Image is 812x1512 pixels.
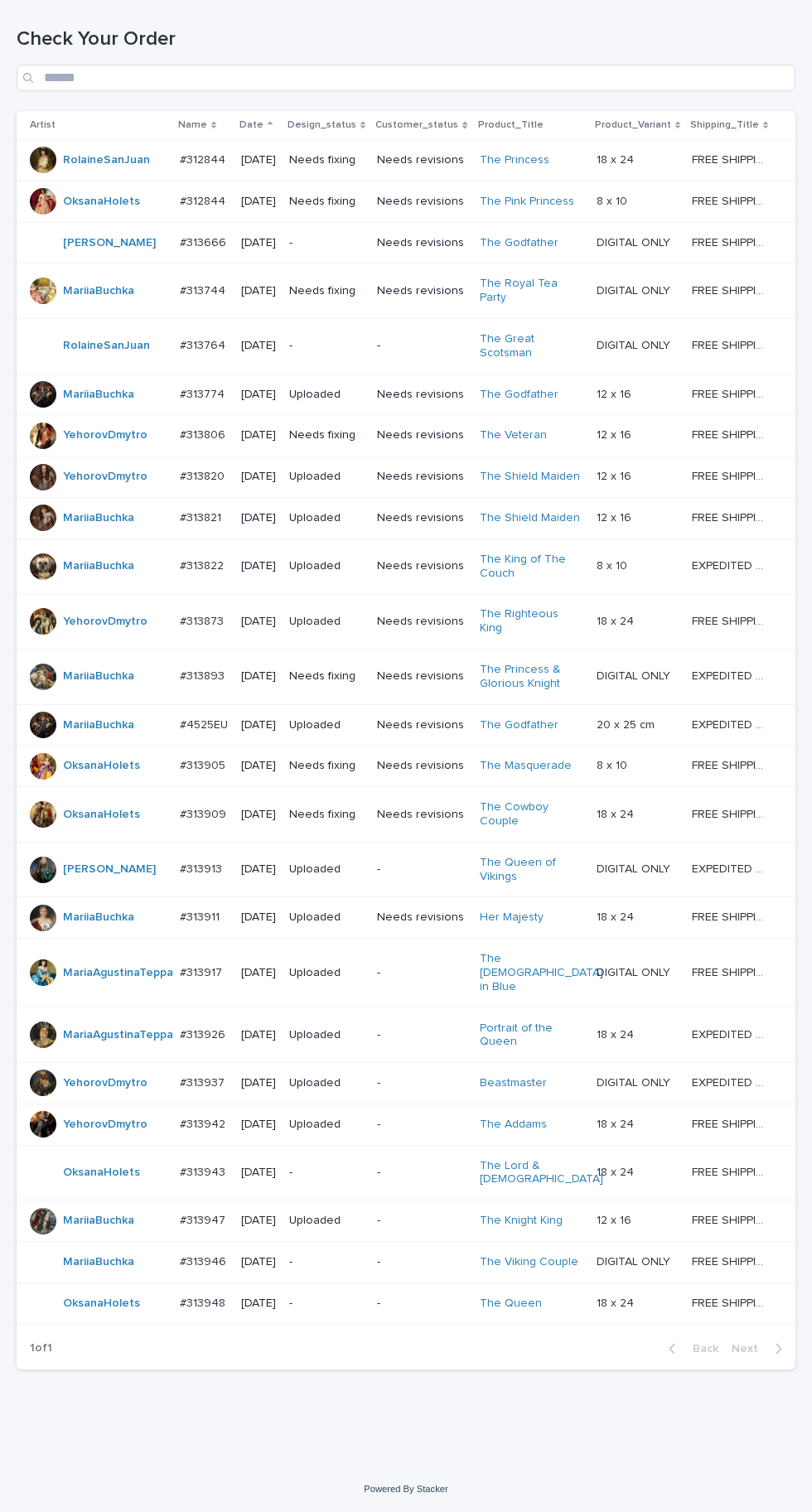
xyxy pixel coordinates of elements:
p: [DATE] [241,284,276,298]
p: EXPEDITED SHIPPING - preview in 1-2 business day; delivery up to 5 days after your approval [692,715,772,732]
p: Needs revisions [377,718,466,732]
a: YehorovDmytro [63,428,147,442]
p: - [377,862,466,877]
p: #313913 [180,859,225,877]
a: The Shield Maiden [480,470,580,484]
tr: MariiaBuchka #313911#313911 [DATE]UploadedNeeds revisionsHer Majesty 18 x 2418 x 24 FREE SHIPPING... [17,897,795,939]
a: The King of The Couch [480,553,583,581]
p: #4525EU [180,715,231,732]
a: YehorovDmytro [63,1118,147,1132]
p: FREE SHIPPING - preview in 1-2 business days, after your approval delivery will take 5-10 b.d. [692,1114,772,1132]
a: YehorovDmytro [63,1076,147,1090]
p: #313943 [180,1162,229,1180]
p: Shipping_Title [690,116,759,134]
p: 18 x 24 [597,1025,637,1042]
p: #313820 [180,466,228,484]
a: MariaAgustinaTeppa [63,966,173,980]
a: Portrait of the Queen [480,1022,583,1050]
p: #313926 [180,1025,229,1042]
p: Uploaded [289,862,364,877]
p: Needs revisions [377,236,466,250]
tr: [PERSON_NAME] #313666#313666 [DATE]-Needs revisionsThe Godfather DIGITAL ONLYDIGITAL ONLY FREE SH... [17,222,795,263]
tr: MariaAgustinaTeppa #313917#313917 [DATE]Uploaded-The [DEMOGRAPHIC_DATA] in Blue DIGITAL ONLYDIGIT... [17,939,795,1007]
p: #313937 [180,1073,228,1090]
tr: OksanaHolets #312844#312844 [DATE]Needs fixingNeeds revisionsThe Pink Princess 8 x 108 x 10 FREE ... [17,181,795,222]
p: 12 x 16 [597,466,635,484]
a: MariiaBuchka [63,1255,134,1269]
p: [DATE] [241,195,276,209]
p: - [289,1166,364,1180]
p: #313942 [180,1114,229,1132]
p: 12 x 16 [597,425,635,442]
p: FREE SHIPPING - preview in 1-2 business days, after your approval delivery will take 5-10 b.d. [692,466,772,484]
p: Needs fixing [289,759,364,773]
p: Needs fixing [289,669,364,684]
p: [DATE] [241,1118,276,1132]
a: MariiaBuchka [63,559,134,573]
p: FREE SHIPPING - preview in 1-2 business days, after your approval delivery will take 5-10 b.d. [692,611,772,629]
p: [DATE] [241,1028,276,1042]
tr: RolaineSanJuan #313764#313764 [DATE]--The Great Scotsman DIGITAL ONLYDIGITAL ONLY FREE SHIPPING -... [17,318,795,374]
p: 1 of 1 [17,1328,65,1369]
p: 18 x 24 [597,1293,637,1311]
tr: OksanaHolets #313948#313948 [DATE]--The Queen 18 x 2418 x 24 FREE SHIPPING - preview in 1-2 busin... [17,1283,795,1324]
p: Uploaded [289,388,364,402]
p: Needs revisions [377,808,466,822]
tr: MariaAgustinaTeppa #313926#313926 [DATE]Uploaded-Portrait of the Queen 18 x 2418 x 24 EXPEDITED S... [17,1007,795,1063]
tr: MariiaBuchka #313946#313946 [DATE]--The Viking Couple DIGITAL ONLYDIGITAL ONLY FREE SHIPPING - pr... [17,1242,795,1283]
a: The Masquerade [480,759,572,773]
p: [DATE] [241,1076,276,1090]
p: FREE SHIPPING - preview in 1-2 business days, after your approval delivery will take 5-10 b.d. [692,191,772,209]
p: #313905 [180,756,229,773]
p: Uploaded [289,966,364,980]
tr: [PERSON_NAME] #313913#313913 [DATE]Uploaded-The Queen of Vikings DIGITAL ONLYDIGITAL ONLY EXPEDIT... [17,842,795,897]
a: OksanaHolets [63,1166,140,1180]
input: Search [17,65,795,91]
p: FREE SHIPPING - preview in 1-2 business days, after your approval delivery will take 5-10 b.d. [692,1210,772,1228]
p: #313948 [180,1293,229,1311]
p: 18 x 24 [597,1162,637,1180]
p: 8 x 10 [597,191,631,209]
p: Design_status [288,116,356,134]
p: DIGITAL ONLY [597,281,674,298]
p: #313806 [180,425,229,442]
p: Needs fixing [289,284,364,298]
p: Uploaded [289,615,364,629]
p: EXPEDITED SHIPPING - preview in 1 business day; delivery up to 5 business days after your approval. [692,556,772,573]
p: [DATE] [241,236,276,250]
p: #313947 [180,1210,229,1228]
a: MariiaBuchka [63,911,134,925]
p: [DATE] [241,615,276,629]
a: RolaineSanJuan [63,339,150,353]
p: - [377,1118,466,1132]
p: Uploaded [289,559,364,573]
p: Needs fixing [289,153,364,167]
p: [DATE] [241,966,276,980]
p: Needs revisions [377,153,466,167]
p: 20 x 25 cm [597,715,658,732]
tr: MariiaBuchka #4525EU#4525EU [DATE]UploadedNeeds revisionsThe Godfather 20 x 25 cm20 x 25 cm EXPED... [17,704,795,746]
p: Date [239,116,263,134]
a: Her Majesty [480,911,544,925]
p: Name [178,116,207,134]
p: 18 x 24 [597,804,637,822]
a: The Addams [480,1118,547,1132]
a: YehorovDmytro [63,470,147,484]
a: OksanaHolets [63,1297,140,1311]
p: [DATE] [241,428,276,442]
p: Needs fixing [289,428,364,442]
tr: MariiaBuchka #313947#313947 [DATE]Uploaded-The Knight King 12 x 1612 x 16 FREE SHIPPING - preview... [17,1200,795,1242]
a: OksanaHolets [63,195,140,209]
a: The Royal Tea Party [480,277,583,305]
p: [DATE] [241,808,276,822]
p: [DATE] [241,511,276,525]
p: FREE SHIPPING - preview in 1-2 business days, after your approval delivery will take 5-10 b.d. [692,233,772,250]
a: Powered By Stacker [364,1484,447,1494]
p: FREE SHIPPING - preview in 1-2 business days, after your approval delivery will take 5-10 b.d. [692,907,772,925]
p: Uploaded [289,718,364,732]
a: Beastmaster [480,1076,547,1090]
p: FREE SHIPPING - preview in 1-2 business days, after your approval delivery will take 5-10 b.d. [692,1252,772,1269]
a: The Veteran [480,428,547,442]
p: 12 x 16 [597,384,635,402]
p: - [377,1076,466,1090]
